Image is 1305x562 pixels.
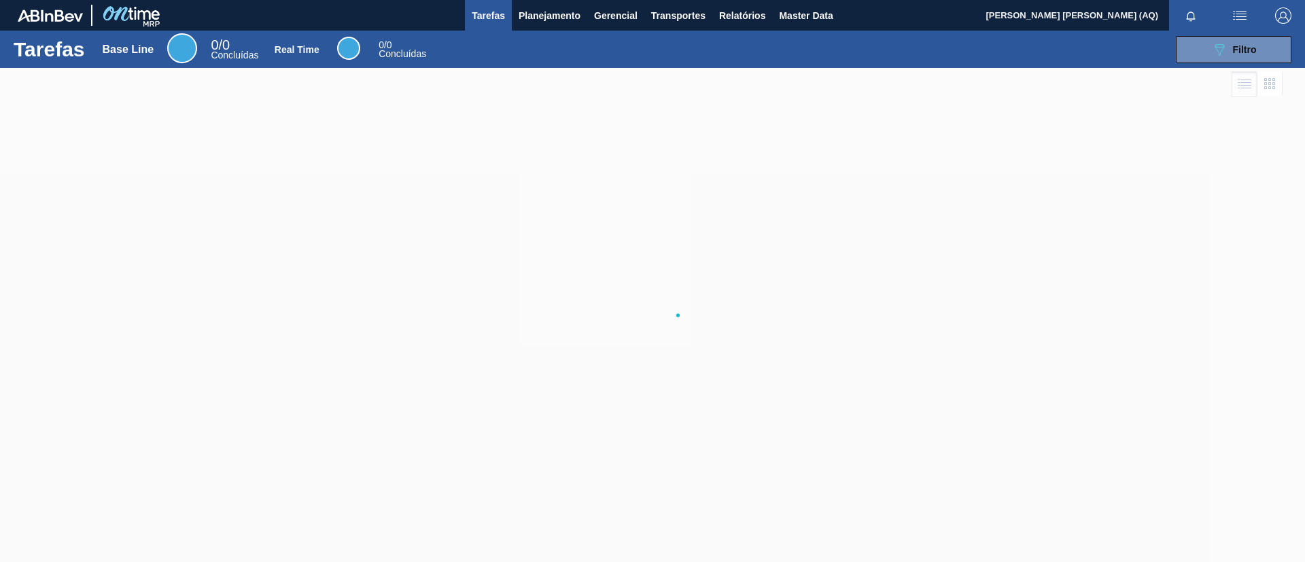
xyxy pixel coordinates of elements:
button: Notificações [1169,6,1213,25]
button: Filtro [1176,36,1291,63]
img: TNhmsLtSVTkK8tSr43FrP2fwEKptu5GPRR3wAAAABJRU5ErkJggg== [18,10,83,22]
div: Base Line [167,33,197,63]
h1: Tarefas [14,41,85,57]
div: Base Line [211,39,258,60]
span: Transportes [651,7,706,24]
span: Concluídas [211,50,258,60]
span: Master Data [779,7,833,24]
img: Logout [1275,7,1291,24]
span: Tarefas [472,7,505,24]
span: Filtro [1233,44,1257,55]
div: Real Time [337,37,360,60]
span: 0 [379,39,384,50]
span: / 0 [211,37,230,52]
span: Planejamento [519,7,580,24]
img: userActions [1232,7,1248,24]
span: Concluídas [379,48,426,59]
div: Real Time [379,41,426,58]
span: / 0 [379,39,391,50]
span: Gerencial [594,7,638,24]
span: 0 [211,37,218,52]
span: Relatórios [719,7,765,24]
div: Base Line [103,43,154,56]
div: Real Time [275,44,319,55]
